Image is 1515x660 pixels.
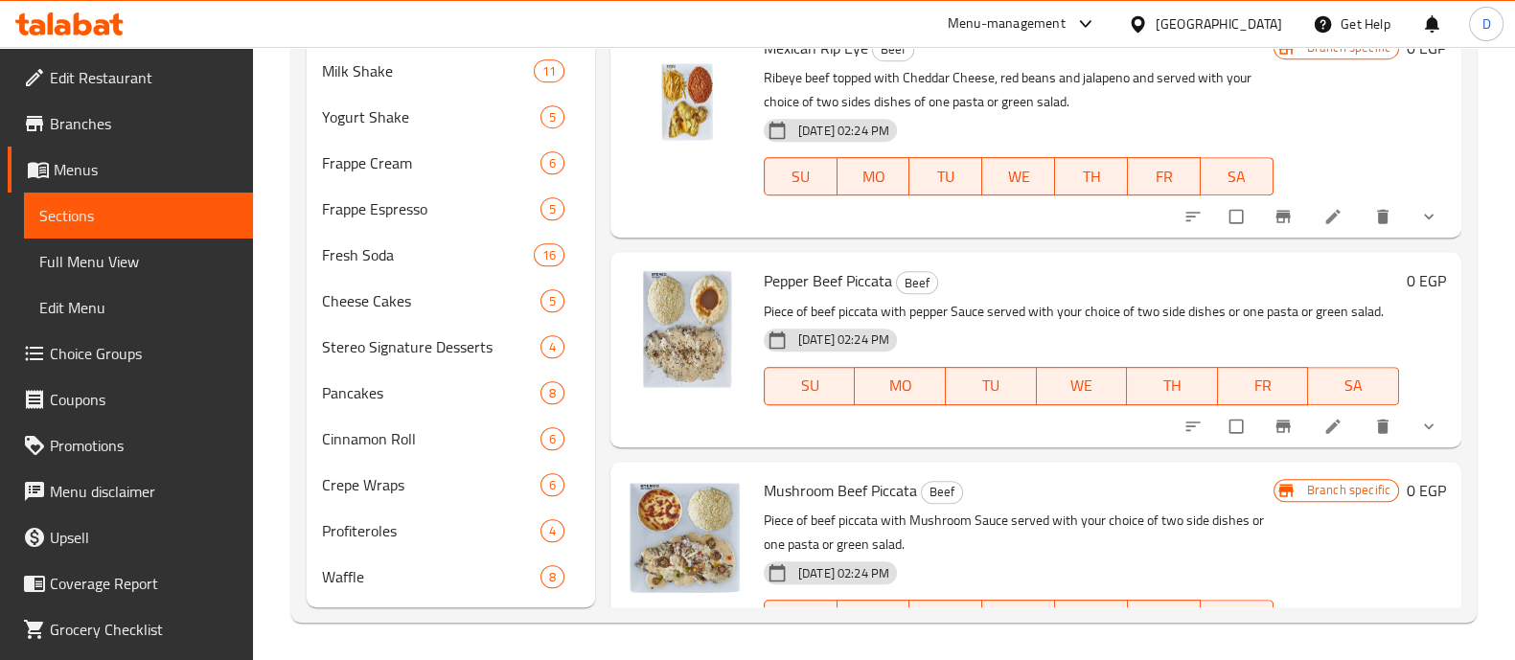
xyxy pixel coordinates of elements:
[872,38,914,61] div: Beef
[8,560,253,606] a: Coverage Report
[322,197,540,220] div: Frappe Espresso
[1037,367,1128,405] button: WE
[1218,198,1258,235] span: Select to update
[1055,600,1128,638] button: TH
[1208,605,1266,633] span: SA
[921,481,963,504] div: Beef
[322,381,540,404] span: Pancakes
[764,266,892,295] span: Pepper Beef Piccata
[1226,372,1301,399] span: FR
[307,554,595,600] div: Waffle8
[307,48,595,94] div: Milk Shake11
[540,381,564,404] div: items
[764,300,1399,324] p: Piece of beef piccata with pepper Sauce served with your choice of two side dishes or one pasta o...
[982,600,1055,638] button: WE
[1323,207,1346,226] a: Edit menu item
[896,271,938,294] div: Beef
[764,157,838,195] button: SU
[50,572,238,595] span: Coverage Report
[39,204,238,227] span: Sections
[541,338,563,356] span: 4
[540,519,564,542] div: items
[1262,405,1308,447] button: Branch-specific-item
[1063,605,1120,633] span: TH
[39,250,238,273] span: Full Menu View
[1362,195,1408,238] button: delete
[1299,481,1398,499] span: Branch specific
[534,243,564,266] div: items
[1208,163,1266,191] span: SA
[541,384,563,402] span: 8
[322,519,540,542] div: Profiteroles
[322,59,534,82] span: Milk Shake
[873,38,913,60] span: Beef
[626,267,748,390] img: Pepper Beef Piccata
[307,370,595,416] div: Pancakes8
[8,468,253,514] a: Menu disclaimer
[322,565,540,588] span: Waffle
[540,427,564,450] div: items
[307,140,595,186] div: Frappe Cream6
[791,564,897,582] span: [DATE] 02:24 PM
[540,335,564,358] div: items
[1136,163,1193,191] span: FR
[8,101,253,147] a: Branches
[772,163,830,191] span: SU
[8,330,253,376] a: Choice Groups
[50,526,238,549] span: Upsell
[764,66,1274,114] p: Ribeye beef topped with Cheddar Cheese, red beans and jalapeno and served with your choice of two...
[764,509,1274,557] p: Piece of beef piccata with Mushroom Sauce served with your choice of two side dishes or one pasta...
[1316,372,1391,399] span: SA
[541,200,563,218] span: 5
[1136,605,1193,633] span: FR
[1063,163,1120,191] span: TH
[909,600,982,638] button: TU
[322,473,540,496] div: Crepe Wraps
[862,372,938,399] span: MO
[322,427,540,450] div: Cinnamon Roll
[24,284,253,330] a: Edit Menu
[1172,405,1218,447] button: sort-choices
[322,335,540,358] div: Stereo Signature Desserts
[1408,195,1454,238] button: show more
[772,372,847,399] span: SU
[1127,367,1218,405] button: TH
[1407,267,1446,294] h6: 0 EGP
[1481,13,1490,34] span: D
[1128,157,1201,195] button: FR
[946,367,1037,405] button: TU
[50,434,238,457] span: Promotions
[1128,600,1201,638] button: FR
[917,605,975,633] span: TU
[1044,372,1120,399] span: WE
[307,416,595,462] div: Cinnamon Roll6
[24,193,253,239] a: Sections
[764,476,917,505] span: Mushroom Beef Piccata
[540,197,564,220] div: items
[50,618,238,641] span: Grocery Checklist
[535,62,563,80] span: 11
[307,324,595,370] div: Stereo Signature Desserts4
[307,508,595,554] div: Profiteroles4
[897,272,937,294] span: Beef
[541,108,563,126] span: 5
[948,12,1066,35] div: Menu-management
[1055,157,1128,195] button: TH
[8,606,253,652] a: Grocery Checklist
[307,232,595,278] div: Fresh Soda16
[8,376,253,422] a: Coupons
[50,66,238,89] span: Edit Restaurant
[541,154,563,172] span: 6
[1308,367,1399,405] button: SA
[922,481,962,503] span: Beef
[1419,417,1438,436] svg: Show Choices
[8,514,253,560] a: Upsell
[1262,195,1308,238] button: Branch-specific-item
[541,292,563,310] span: 5
[1135,372,1210,399] span: TH
[772,605,830,633] span: SU
[764,600,838,638] button: SU
[541,568,563,586] span: 8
